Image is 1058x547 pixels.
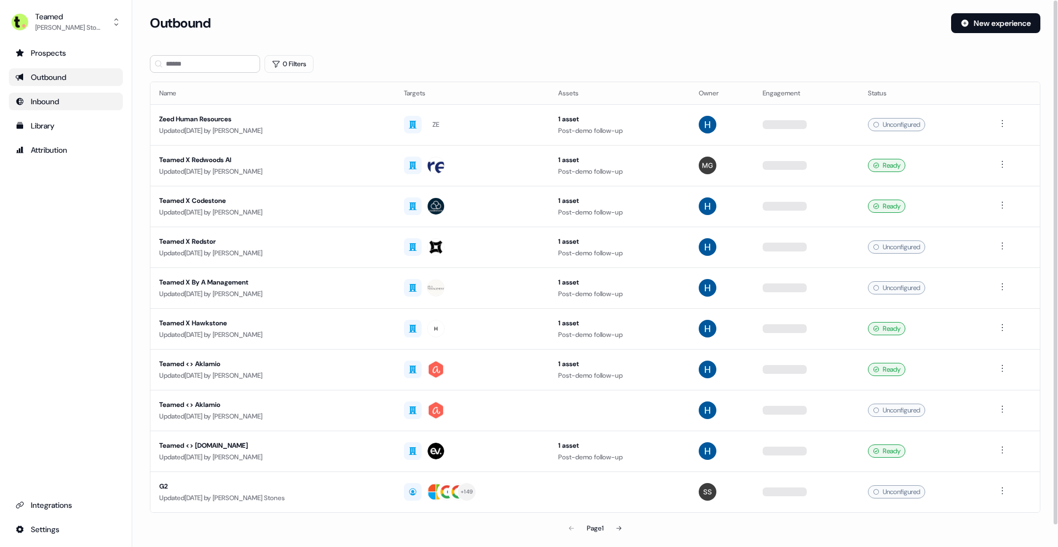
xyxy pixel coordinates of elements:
th: Assets [549,82,689,104]
div: Inbound [15,96,116,107]
a: Go to outbound experience [9,68,123,86]
img: Harry [699,320,716,337]
div: Teamed X Redstor [159,236,386,247]
a: Go to attribution [9,141,123,159]
div: 1 asset [558,154,681,165]
div: Teamed <> Aklamio [159,358,386,369]
div: Ready [868,363,905,376]
div: 1 asset [558,358,681,369]
div: Teamed X Redwoods AI [159,154,386,165]
div: Updated [DATE] by [PERSON_NAME] [159,166,386,177]
div: Settings [15,524,116,535]
div: Library [15,120,116,131]
a: Go to integrations [9,496,123,514]
a: Go to integrations [9,521,123,538]
div: Updated [DATE] by [PERSON_NAME] [159,370,386,381]
a: Go to prospects [9,44,123,62]
img: Harry [699,401,716,419]
div: Teamed X Codestone [159,195,386,206]
div: Ready [868,444,905,458]
div: Teamed X By A Management [159,277,386,288]
div: Zeed Human Resources [159,114,386,125]
div: Post-demo follow-up [558,248,681,259]
th: Name [150,82,395,104]
div: + 149 [461,487,473,497]
div: Teamed <> [DOMAIN_NAME] [159,440,386,451]
img: Harry [699,442,716,460]
div: Updated [DATE] by [PERSON_NAME] [159,207,386,218]
div: Unconfigured [868,404,925,417]
div: 1 asset [558,114,681,125]
div: Updated [DATE] by [PERSON_NAME] [159,125,386,136]
div: Post-demo follow-up [558,125,681,136]
div: Outbound [15,72,116,83]
div: Updated [DATE] by [PERSON_NAME] [159,452,386,463]
div: Integrations [15,500,116,511]
div: Updated [DATE] by [PERSON_NAME] [159,329,386,340]
a: Go to templates [9,117,123,135]
div: Unconfigured [868,281,925,294]
div: Prospects [15,47,116,58]
img: Harry [699,197,716,215]
div: [PERSON_NAME] Stones [35,22,101,33]
div: Post-demo follow-up [558,207,681,218]
div: Post-demo follow-up [558,166,681,177]
div: Teamed [35,11,101,22]
div: Post-demo follow-up [558,370,681,381]
div: Post-demo follow-up [558,288,681,299]
div: Teamed <> Aklamio [159,399,386,410]
div: Post-demo follow-up [558,452,681,463]
div: ZE [433,119,439,130]
th: Targets [395,82,549,104]
div: Ready [868,322,905,335]
img: Harry [699,238,716,256]
div: Updated [DATE] by [PERSON_NAME] [159,411,386,422]
img: Harry [699,116,716,133]
div: Updated [DATE] by [PERSON_NAME] [159,288,386,299]
div: Updated [DATE] by [PERSON_NAME] [159,248,386,259]
button: Teamed[PERSON_NAME] Stones [9,9,123,35]
a: Go to Inbound [9,93,123,110]
div: Page 1 [587,523,603,534]
button: New experience [951,13,1040,33]
div: Teamed X Hawkstone [159,318,386,329]
h3: Outbound [150,15,210,31]
div: Ready [868,200,905,213]
div: Unconfigured [868,118,925,131]
div: 1 asset [558,195,681,206]
div: Updated [DATE] by [PERSON_NAME] Stones [159,492,386,503]
th: Status [859,82,987,104]
img: Mollie [699,157,716,174]
th: Owner [690,82,754,104]
div: 1 asset [558,440,681,451]
div: Unconfigured [868,240,925,254]
img: Harry [699,279,716,297]
th: Engagement [754,82,859,104]
div: 1 asset [558,318,681,329]
button: 0 Filters [264,55,314,73]
div: Attribution [15,144,116,155]
div: 1 asset [558,277,681,288]
div: G2 [159,481,386,492]
div: Post-demo follow-up [558,329,681,340]
img: Harry [699,361,716,378]
img: Steen [699,483,716,501]
div: Ready [868,159,905,172]
div: 1 asset [558,236,681,247]
div: Unconfigured [868,485,925,498]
